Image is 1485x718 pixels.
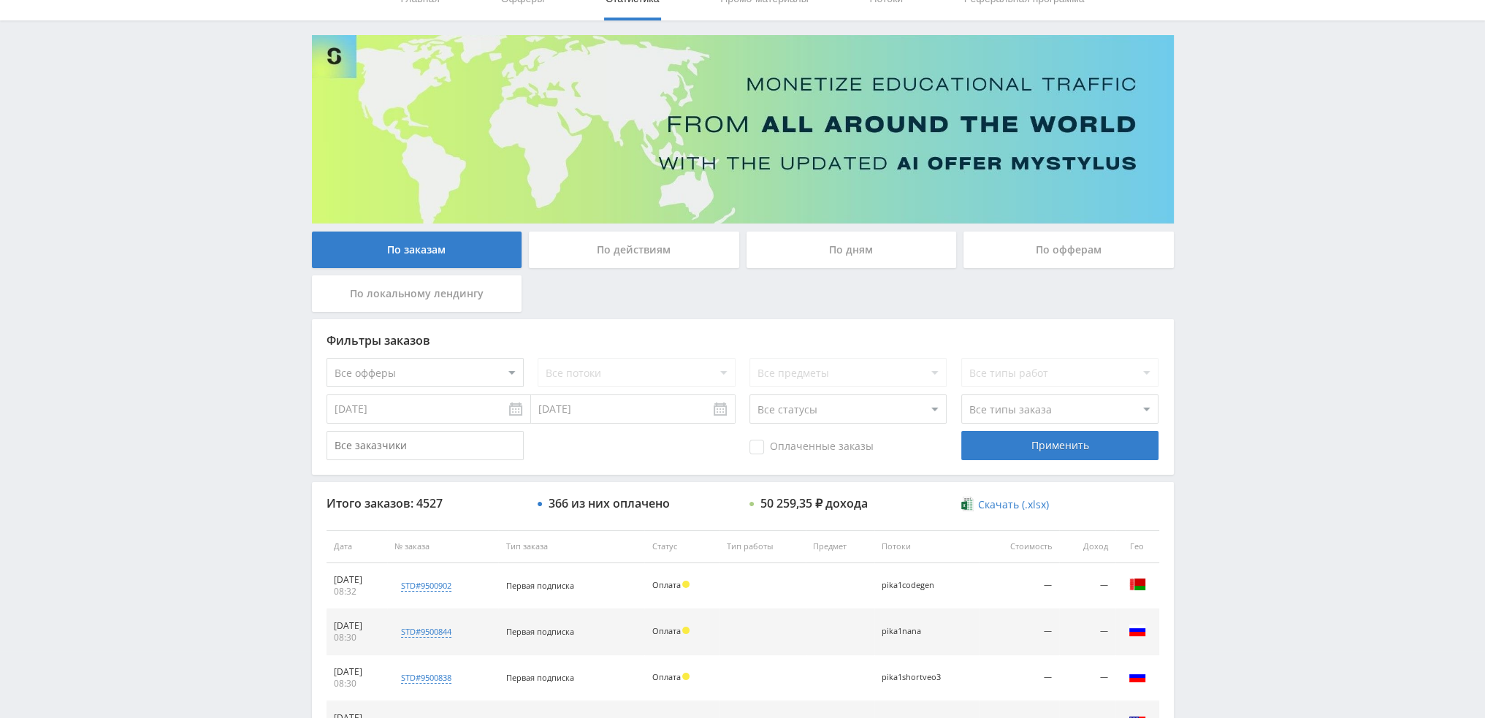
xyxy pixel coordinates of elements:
[1059,530,1115,563] th: Доход
[682,673,690,680] span: Холд
[644,530,719,563] th: Статус
[1059,655,1115,701] td: —
[961,497,974,511] img: xlsx
[1115,530,1159,563] th: Гео
[1129,576,1146,593] img: blr.png
[401,672,451,684] div: std#9500838
[979,609,1058,655] td: —
[387,530,498,563] th: № заказа
[749,440,874,454] span: Оплаченные заказы
[882,581,947,590] div: pika1codegen
[979,655,1058,701] td: —
[652,671,680,682] span: Оплата
[963,232,1174,268] div: По офферам
[334,574,381,586] div: [DATE]
[682,581,690,588] span: Холд
[505,580,573,591] span: Первая подписка
[401,580,451,592] div: std#9500902
[652,625,680,636] span: Оплата
[401,626,451,638] div: std#9500844
[505,672,573,683] span: Первая подписка
[806,530,874,563] th: Предмет
[979,530,1058,563] th: Стоимость
[334,666,381,678] div: [DATE]
[334,678,381,690] div: 08:30
[549,497,670,510] div: 366 из них оплачено
[760,497,868,510] div: 50 259,35 ₽ дохода
[334,586,381,597] div: 08:32
[1059,609,1115,655] td: —
[327,431,524,460] input: Все заказчики
[312,275,522,312] div: По локальному лендингу
[505,626,573,637] span: Первая подписка
[882,627,947,636] div: pika1nana
[682,627,690,634] span: Холд
[327,334,1159,347] div: Фильтры заказов
[529,232,739,268] div: По действиям
[978,499,1049,511] span: Скачать (.xlsx)
[961,431,1158,460] div: Применить
[498,530,644,563] th: Тип заказа
[1059,563,1115,609] td: —
[961,497,1049,512] a: Скачать (.xlsx)
[979,563,1058,609] td: —
[312,35,1174,224] img: Banner
[1129,668,1146,685] img: rus.png
[1129,622,1146,639] img: rus.png
[334,632,381,643] div: 08:30
[874,530,980,563] th: Потоки
[652,579,680,590] span: Оплата
[334,620,381,632] div: [DATE]
[719,530,806,563] th: Тип работы
[327,497,524,510] div: Итого заказов: 4527
[747,232,957,268] div: По дням
[312,232,522,268] div: По заказам
[882,673,947,682] div: pika1shortveo3
[327,530,388,563] th: Дата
